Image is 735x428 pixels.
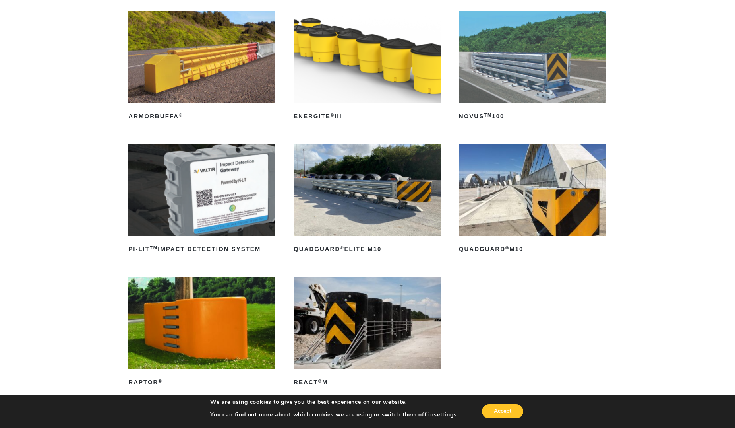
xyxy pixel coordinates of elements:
h2: PI-LIT Impact Detection System [128,243,275,256]
button: settings [434,411,456,418]
sup: ® [158,379,162,383]
sup: ® [331,113,335,117]
sup: ® [318,379,322,383]
a: RAPTOR® [128,277,275,389]
a: ArmorBuffa® [128,11,275,123]
sup: TM [484,113,492,117]
sup: TM [150,245,158,250]
h2: QuadGuard M10 [459,243,606,256]
a: ENERGITE®III [294,11,441,123]
sup: ® [505,245,509,250]
h2: NOVUS 100 [459,110,606,123]
a: NOVUSTM100 [459,11,606,123]
sup: ® [340,245,344,250]
sup: ® [179,113,183,117]
h2: REACT M [294,376,441,389]
h2: RAPTOR [128,376,275,389]
a: REACT®M [294,277,441,389]
p: We are using cookies to give you the best experience on our website. [210,399,458,406]
a: QuadGuard®M10 [459,144,606,256]
h2: ENERGITE III [294,110,441,123]
button: Accept [482,404,523,418]
p: You can find out more about which cookies we are using or switch them off in . [210,411,458,418]
a: PI-LITTMImpact Detection System [128,144,275,256]
a: QuadGuard®Elite M10 [294,144,441,256]
h2: ArmorBuffa [128,110,275,123]
h2: QuadGuard Elite M10 [294,243,441,256]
